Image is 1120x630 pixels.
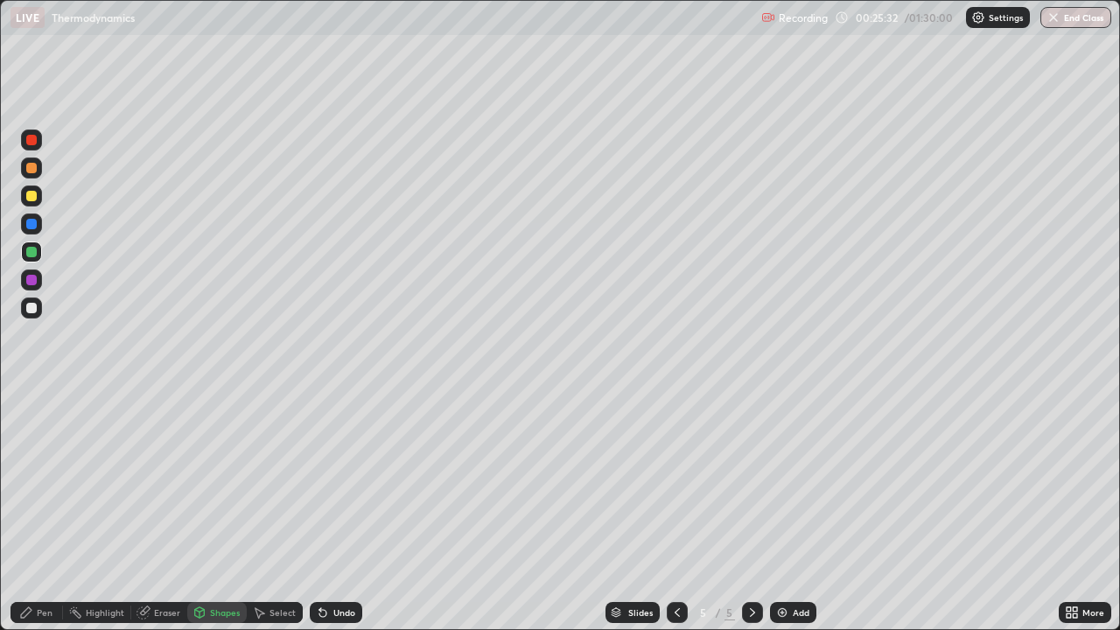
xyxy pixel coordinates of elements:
div: Eraser [154,608,180,617]
div: 5 [724,605,735,620]
div: Highlight [86,608,124,617]
div: Select [269,608,296,617]
p: LIVE [16,10,39,24]
div: Undo [333,608,355,617]
img: class-settings-icons [971,10,985,24]
div: Slides [628,608,653,617]
p: Settings [989,13,1023,22]
div: Shapes [210,608,240,617]
div: Pen [37,608,52,617]
img: add-slide-button [775,605,789,619]
p: Thermodynamics [52,10,135,24]
div: More [1082,608,1104,617]
img: end-class-cross [1046,10,1060,24]
div: 5 [695,607,712,618]
img: recording.375f2c34.svg [761,10,775,24]
div: / [716,607,721,618]
p: Recording [779,11,828,24]
button: End Class [1040,7,1111,28]
div: Add [793,608,809,617]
